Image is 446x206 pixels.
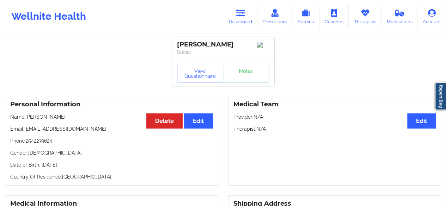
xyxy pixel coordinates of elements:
[10,149,213,156] p: Gender: [DEMOGRAPHIC_DATA]
[233,100,436,108] h3: Medical Team
[417,5,446,28] a: Account
[435,82,446,110] a: Report Bug
[177,65,224,82] button: View Questionnaire
[184,113,213,129] button: Edit
[292,5,319,28] a: Admins
[177,49,269,56] p: Social
[223,65,269,82] a: Notes
[257,42,269,48] img: Image%2Fplaceholer-image.png
[177,40,269,49] div: [PERSON_NAME]
[146,113,183,129] button: Delete
[10,137,213,144] p: Phone: 2542239624
[224,5,257,28] a: Dashboard
[319,5,349,28] a: Coaches
[349,5,381,28] a: Therapists
[10,161,213,168] p: Date of Birth: [DATE]
[10,173,213,180] p: Country Of Residence: [GEOGRAPHIC_DATA]
[257,5,292,28] a: Prescribers
[381,5,418,28] a: Medications
[233,113,436,120] p: Provider: N/A
[10,100,213,108] h3: Personal Information
[233,125,436,132] p: Therapist: N/A
[407,113,436,129] button: Edit
[10,125,213,132] p: Email: [EMAIL_ADDRESS][DOMAIN_NAME]
[10,113,213,120] p: Name: [PERSON_NAME]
